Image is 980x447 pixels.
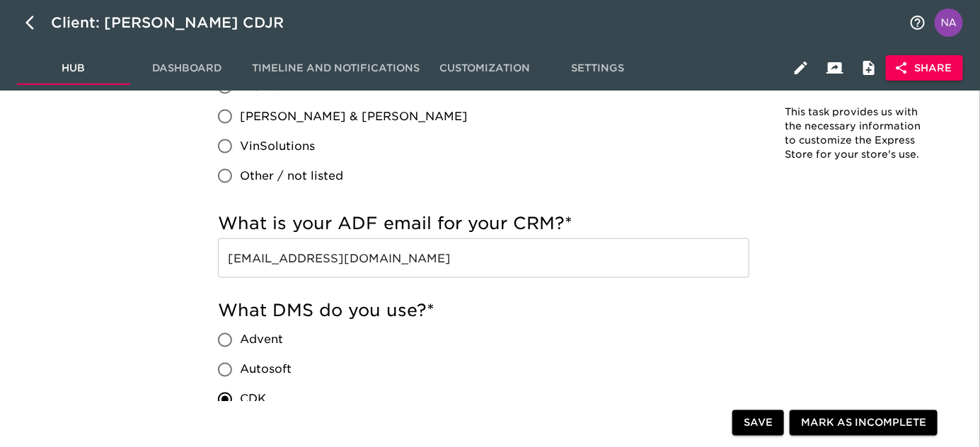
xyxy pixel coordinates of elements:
img: Profile [935,8,963,37]
span: Dashboard [139,59,235,77]
span: Settings [550,59,646,77]
input: Example: store_leads@my_leads_CRM.com [218,238,749,278]
span: CDK [240,391,266,408]
button: Share [886,55,963,81]
button: notifications [901,6,935,40]
span: Share [897,59,952,77]
p: This task provides us with the necessary information to customize the Express Store for your stor... [785,105,924,162]
button: Mark as Incomplete [790,410,938,436]
span: Autosoft [240,361,292,378]
button: Save [732,410,784,436]
span: Timeline and Notifications [252,59,420,77]
h5: What is your ADF email for your CRM? [218,212,749,235]
h5: What DMS do you use? [218,299,749,322]
span: Advent [240,332,283,349]
span: Mark as Incomplete [801,414,926,432]
span: [PERSON_NAME] & [PERSON_NAME] [240,108,468,125]
div: Client: [PERSON_NAME] CDJR [51,11,304,34]
span: VinSolutions [240,138,315,155]
span: Hub [25,59,122,77]
span: Customization [437,59,533,77]
span: Save [744,414,773,432]
span: Other / not listed [240,168,343,185]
